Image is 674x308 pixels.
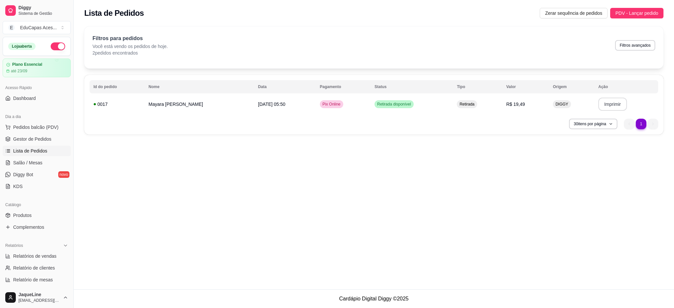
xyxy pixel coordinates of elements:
[11,68,27,74] article: até 23/09
[554,102,570,107] span: DIGGY
[90,80,144,93] th: Id do pedido
[144,95,254,113] td: Mayara [PERSON_NAME]
[621,115,661,132] nav: pagination navigation
[51,42,65,50] button: Alterar Status
[316,80,371,93] th: Pagamento
[84,8,144,18] h2: Lista de Pedidos
[3,83,71,93] div: Acesso Rápido
[13,124,59,130] span: Pedidos balcão (PDV)
[371,80,453,93] th: Status
[3,93,71,104] a: Dashboard
[615,40,655,51] button: Filtros avançados
[13,224,44,230] span: Complementos
[3,169,71,180] a: Diggy Botnovo
[74,289,674,308] footer: Cardápio Digital Diggy © 2025
[13,171,33,178] span: Diggy Bot
[13,148,47,154] span: Lista de Pedidos
[92,50,168,56] p: 2 pedidos encontrados
[258,102,285,107] span: [DATE] 05:50
[3,21,71,34] button: Select a team
[92,43,168,50] p: Você está vendo os pedidos de hoje.
[506,102,525,107] span: R$ 19,49
[615,10,658,17] span: PDV - Lançar pedido
[5,243,23,248] span: Relatórios
[13,276,53,283] span: Relatório de mesas
[13,212,32,219] span: Produtos
[3,200,71,210] div: Catálogo
[3,210,71,221] a: Produtos
[3,181,71,192] a: KDS
[3,222,71,232] a: Complementos
[92,35,168,42] p: Filtros para pedidos
[636,119,646,129] li: pagination item 1 active
[3,134,71,144] a: Gestor de Pedidos
[3,251,71,261] a: Relatórios de vendas
[3,274,71,285] a: Relatório de mesas
[13,253,57,259] span: Relatórios de vendas
[18,292,60,298] span: JaqueLine
[321,102,342,107] span: Pix Online
[93,101,141,107] div: 0017
[8,24,15,31] span: E
[8,43,36,50] div: Loja aberta
[458,102,476,107] span: Retirada
[598,98,627,111] button: Imprimir
[13,95,36,102] span: Dashboard
[3,146,71,156] a: Lista de Pedidos
[18,5,68,11] span: Diggy
[549,80,594,93] th: Origem
[3,157,71,168] a: Salão / Mesas
[3,111,71,122] div: Dia a dia
[144,80,254,93] th: Nome
[13,136,51,142] span: Gestor de Pedidos
[18,11,68,16] span: Sistema de Gestão
[3,290,71,305] button: JaqueLine[EMAIL_ADDRESS][DOMAIN_NAME]
[545,10,602,17] span: Zerar sequência de pedidos
[13,265,55,271] span: Relatório de clientes
[569,119,617,129] button: 30itens por página
[20,24,57,31] div: EduCapas Aces ...
[594,80,658,93] th: Ação
[376,102,412,107] span: Retirada disponível
[453,80,502,93] th: Tipo
[3,263,71,273] a: Relatório de clientes
[3,59,71,77] a: Plano Essencialaté 23/09
[13,159,42,166] span: Salão / Mesas
[540,8,608,18] button: Zerar sequência de pedidos
[610,8,663,18] button: PDV - Lançar pedido
[3,3,71,18] a: DiggySistema de Gestão
[13,183,23,190] span: KDS
[254,80,316,93] th: Data
[3,286,71,297] a: Relatório de fidelidadenovo
[18,298,60,303] span: [EMAIL_ADDRESS][DOMAIN_NAME]
[3,122,71,132] button: Pedidos balcão (PDV)
[12,62,42,67] article: Plano Essencial
[502,80,549,93] th: Valor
